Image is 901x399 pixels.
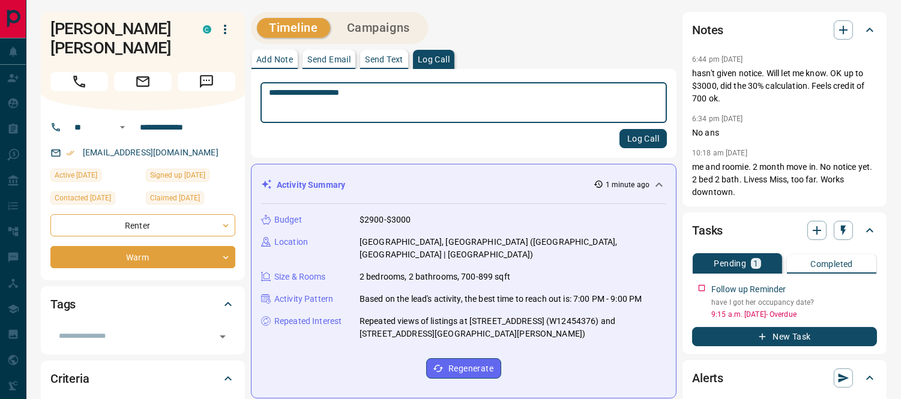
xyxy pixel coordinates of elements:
[711,283,786,296] p: Follow up Reminder
[335,18,422,38] button: Campaigns
[692,149,747,157] p: 10:18 am [DATE]
[50,19,185,58] h1: [PERSON_NAME] [PERSON_NAME]
[274,315,342,328] p: Repeated Interest
[50,169,140,185] div: Sun Oct 12 2025
[146,169,235,185] div: Wed Oct 08 2025
[274,236,308,248] p: Location
[261,174,666,196] div: Activity Summary1 minute ago
[692,115,743,123] p: 6:34 pm [DATE]
[50,295,76,314] h2: Tags
[692,20,723,40] h2: Notes
[50,290,235,319] div: Tags
[692,127,877,139] p: No ans
[203,25,211,34] div: condos.ca
[150,192,200,204] span: Claimed [DATE]
[277,179,345,191] p: Activity Summary
[606,179,649,190] p: 1 minute ago
[50,191,140,208] div: Thu Oct 09 2025
[274,214,302,226] p: Budget
[753,259,758,268] p: 1
[83,148,218,157] a: [EMAIL_ADDRESS][DOMAIN_NAME]
[150,169,205,181] span: Signed up [DATE]
[360,214,411,226] p: $2900-$3000
[714,259,746,268] p: Pending
[692,67,877,105] p: hasn't given notice. Will let me know. OK up to $3000, did the 30% calculation. Feels credit of 7...
[55,192,111,204] span: Contacted [DATE]
[692,221,723,240] h2: Tasks
[619,129,667,148] button: Log Call
[50,214,235,236] div: Renter
[114,72,172,91] span: Email
[146,191,235,208] div: Thu Oct 09 2025
[178,72,235,91] span: Message
[307,55,351,64] p: Send Email
[692,161,877,199] p: me and roomie. 2 month move in. No notice yet. 2 bed 2 bath. Livess Miss, too far. Works downtown.
[360,271,510,283] p: 2 bedrooms, 2 bathrooms, 700-899 sqft
[55,169,97,181] span: Active [DATE]
[50,246,235,268] div: Warm
[274,271,326,283] p: Size & Rooms
[711,309,877,320] p: 9:15 a.m. [DATE] - Overdue
[426,358,501,379] button: Regenerate
[50,369,89,388] h2: Criteria
[360,293,642,305] p: Based on the lead's activity, the best time to reach out is: 7:00 PM - 9:00 PM
[360,236,666,261] p: [GEOGRAPHIC_DATA], [GEOGRAPHIC_DATA] ([GEOGRAPHIC_DATA], [GEOGRAPHIC_DATA] | [GEOGRAPHIC_DATA])
[50,364,235,393] div: Criteria
[66,149,74,157] svg: Email Verified
[418,55,450,64] p: Log Call
[810,260,853,268] p: Completed
[692,327,877,346] button: New Task
[115,120,130,134] button: Open
[692,368,723,388] h2: Alerts
[256,55,293,64] p: Add Note
[365,55,403,64] p: Send Text
[692,16,877,44] div: Notes
[360,315,666,340] p: Repeated views of listings at [STREET_ADDRESS] (W12454376) and [STREET_ADDRESS][GEOGRAPHIC_DATA][...
[692,364,877,392] div: Alerts
[214,328,231,345] button: Open
[50,72,108,91] span: Call
[711,297,877,308] p: have I got her occupancy date?
[274,293,333,305] p: Activity Pattern
[692,55,743,64] p: 6:44 pm [DATE]
[692,216,877,245] div: Tasks
[257,18,330,38] button: Timeline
